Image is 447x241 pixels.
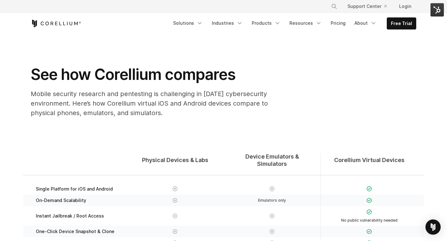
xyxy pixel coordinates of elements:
a: Pricing [327,17,349,29]
img: HubSpot Tools Menu Toggle [431,3,444,16]
span: One-Click Device Snapshot & Clone [36,229,114,234]
span: No public vulnerability needed [341,218,398,223]
a: Corellium Home [31,20,81,27]
img: Checkmark [366,229,372,234]
img: X [172,213,178,219]
div: Navigation Menu [323,1,416,12]
a: Industries [208,17,247,29]
a: Solutions [169,17,207,29]
a: Login [394,1,416,12]
span: Physical Devices & Labs [142,157,208,164]
div: Open Intercom Messenger [425,219,441,235]
h1: See how Corellium compares [31,65,284,84]
img: X [172,186,178,192]
img: X [172,198,178,203]
span: Emulators only [258,198,286,203]
a: Support Center [342,1,392,12]
span: On-Demand Scalability [36,198,86,203]
img: X [269,213,275,219]
img: X [269,186,275,192]
a: Free Trial [387,18,416,29]
img: X [172,229,178,234]
span: Device Emulators & Simulators [230,153,314,167]
button: Search [328,1,340,12]
a: Resources [286,17,326,29]
span: Single Platform for iOS and Android [36,186,113,192]
a: Products [248,17,284,29]
img: Checkmark [366,198,372,203]
img: Checkmark [366,209,372,215]
span: Corellium Virtual Devices [334,157,405,164]
span: Instant Jailbreak / Root Access [36,213,104,219]
a: About [351,17,380,29]
img: Checkmark [366,186,372,192]
p: Mobile security research and pentesting is challenging in [DATE] cybersecurity environment. Here’... [31,89,284,118]
img: X [269,229,275,234]
div: Navigation Menu [169,17,416,29]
